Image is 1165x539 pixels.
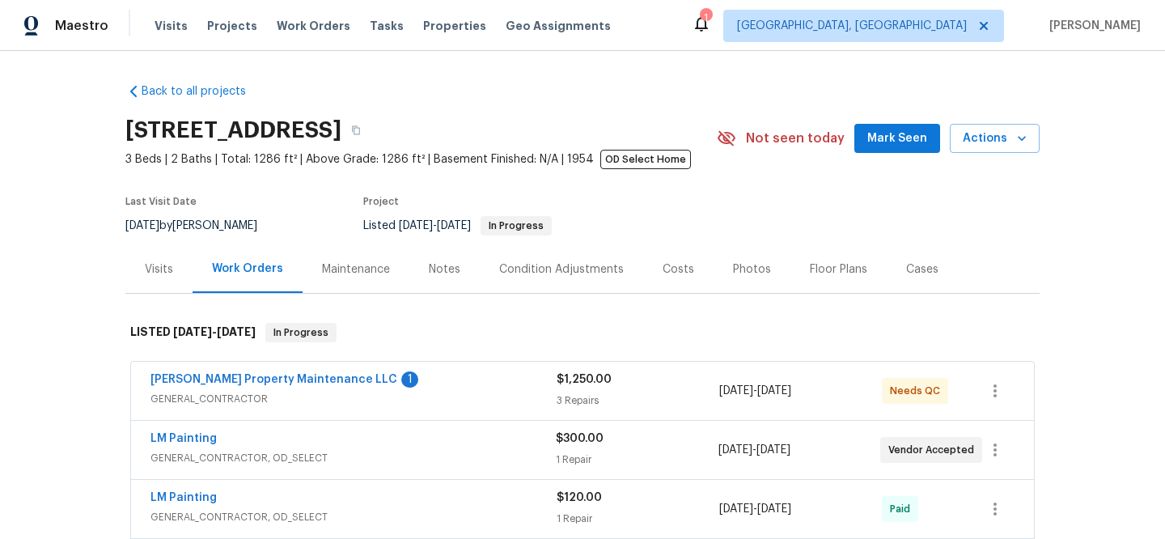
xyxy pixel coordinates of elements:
a: LM Painting [150,433,217,444]
div: Condition Adjustments [499,261,624,278]
span: Actions [963,129,1027,149]
div: 1 [401,371,418,388]
div: Visits [145,261,173,278]
div: Cases [906,261,938,278]
span: [DATE] [173,326,212,337]
span: Visits [155,18,188,34]
span: [DATE] [399,220,433,231]
span: GENERAL_CONTRACTOR, OD_SELECT [150,509,557,525]
div: Floor Plans [810,261,867,278]
span: Vendor Accepted [888,442,981,458]
div: Photos [733,261,771,278]
span: Properties [423,18,486,34]
span: Not seen today [746,130,845,146]
span: - [719,501,791,517]
span: $300.00 [556,433,604,444]
span: In Progress [267,325,335,341]
div: 1 Repair [557,511,719,527]
span: [DATE] [719,503,753,515]
span: [DATE] [757,385,791,397]
span: GENERAL_CONTRACTOR, OD_SELECT [150,450,556,466]
a: LM Painting [150,492,217,503]
div: 3 Repairs [557,393,719,409]
div: Notes [429,261,460,278]
span: - [718,442,790,458]
a: [PERSON_NAME] Property Maintenance LLC [150,374,397,385]
div: Maintenance [322,261,390,278]
span: [DATE] [437,220,471,231]
span: [DATE] [757,503,791,515]
span: Work Orders [277,18,350,34]
div: by [PERSON_NAME] [125,216,277,236]
span: [DATE] [125,220,159,231]
button: Actions [950,124,1040,154]
span: OD Select Home [600,150,691,169]
span: 3 Beds | 2 Baths | Total: 1286 ft² | Above Grade: 1286 ft² | Basement Finished: N/A | 1954 [125,151,717,168]
span: $1,250.00 [557,374,612,385]
div: Work Orders [212,261,283,277]
span: [GEOGRAPHIC_DATA], [GEOGRAPHIC_DATA] [737,18,967,34]
span: In Progress [482,221,550,231]
span: [DATE] [719,385,753,397]
div: Costs [663,261,694,278]
span: Mark Seen [867,129,927,149]
button: Mark Seen [854,124,940,154]
span: - [719,383,791,399]
span: Project [363,197,399,206]
div: LISTED [DATE]-[DATE]In Progress [125,307,1040,359]
div: 1 Repair [556,452,718,468]
span: - [173,326,256,337]
a: Back to all projects [125,83,281,100]
div: 1 [700,10,711,26]
span: Needs QC [890,383,947,399]
span: GENERAL_CONTRACTOR [150,391,557,407]
span: Tasks [370,20,404,32]
span: Geo Assignments [506,18,611,34]
span: - [399,220,471,231]
button: Copy Address [341,116,371,145]
h2: [STREET_ADDRESS] [125,122,341,138]
span: Paid [890,501,917,517]
span: [DATE] [756,444,790,456]
span: $120.00 [557,492,602,503]
span: [PERSON_NAME] [1043,18,1141,34]
span: Projects [207,18,257,34]
span: [DATE] [718,444,752,456]
span: Last Visit Date [125,197,197,206]
span: Maestro [55,18,108,34]
h6: LISTED [130,323,256,342]
span: [DATE] [217,326,256,337]
span: Listed [363,220,552,231]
